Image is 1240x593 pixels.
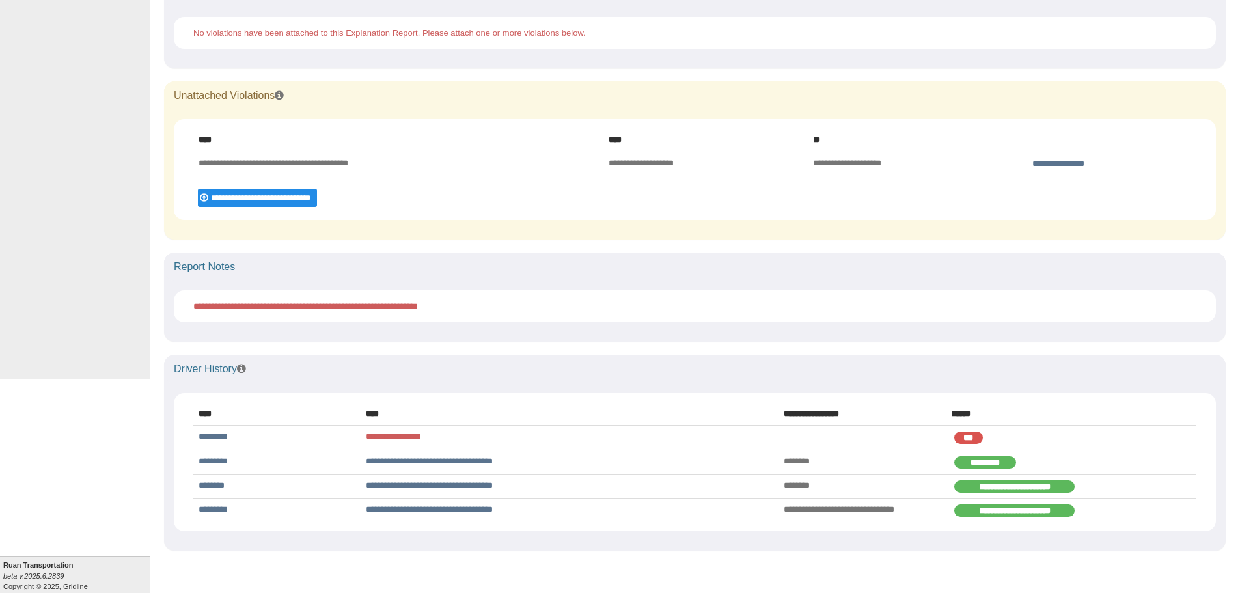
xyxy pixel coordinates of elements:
[3,560,150,592] div: Copyright © 2025, Gridline
[3,561,74,569] b: Ruan Transportation
[193,28,586,38] span: No violations have been attached to this Explanation Report. Please attach one or more violations...
[164,253,1226,281] div: Report Notes
[3,572,64,580] i: beta v.2025.6.2839
[164,355,1226,383] div: Driver History
[164,81,1226,110] div: Unattached Violations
